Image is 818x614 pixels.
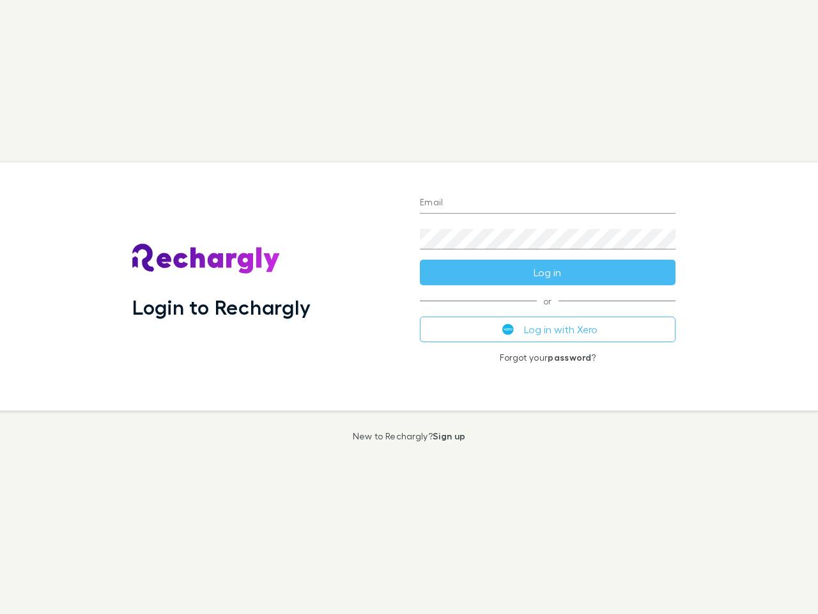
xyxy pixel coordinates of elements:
button: Log in [420,260,675,285]
h1: Login to Rechargly [132,295,311,319]
p: New to Rechargly? [353,431,466,441]
img: Xero's logo [502,324,514,335]
a: Sign up [433,430,465,441]
span: or [420,301,675,301]
p: Forgot your ? [420,352,675,363]
img: Rechargly's Logo [132,244,281,274]
a: password [548,352,591,363]
button: Log in with Xero [420,317,675,342]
